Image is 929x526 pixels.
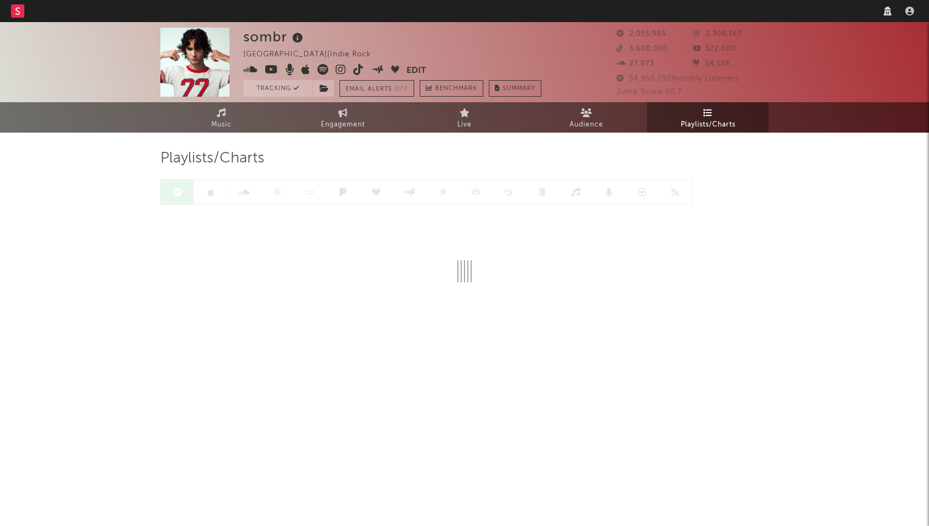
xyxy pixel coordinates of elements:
a: Live [404,102,525,133]
button: Tracking [243,80,312,97]
button: Summary [489,80,541,97]
button: Email AlertsOff [340,80,414,97]
span: Benchmark [435,82,477,96]
span: Jump Score: 80.7 [617,88,682,96]
span: Playlists/Charts [681,118,735,131]
span: 2,055,965 [617,30,666,38]
span: 3,600,000 [617,45,668,52]
a: Music [160,102,282,133]
span: Playlists/Charts [160,152,264,165]
button: Edit [406,64,426,78]
span: Live [457,118,472,131]
span: Music [211,118,232,131]
span: Summary [503,86,535,92]
a: Engagement [282,102,404,133]
span: Engagement [321,118,365,131]
span: Audience [570,118,603,131]
span: 2,308,167 [693,30,742,38]
em: Off [395,86,408,92]
div: [GEOGRAPHIC_DATA] | Indie Rock [243,48,384,61]
span: 54,958,790 Monthly Listeners [617,75,739,82]
a: Benchmark [420,80,483,97]
span: 54,138 [693,60,730,67]
a: Playlists/Charts [647,102,769,133]
a: Audience [525,102,647,133]
div: sombr [243,28,306,46]
span: 522,000 [693,45,736,52]
span: 27,973 [617,60,654,67]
